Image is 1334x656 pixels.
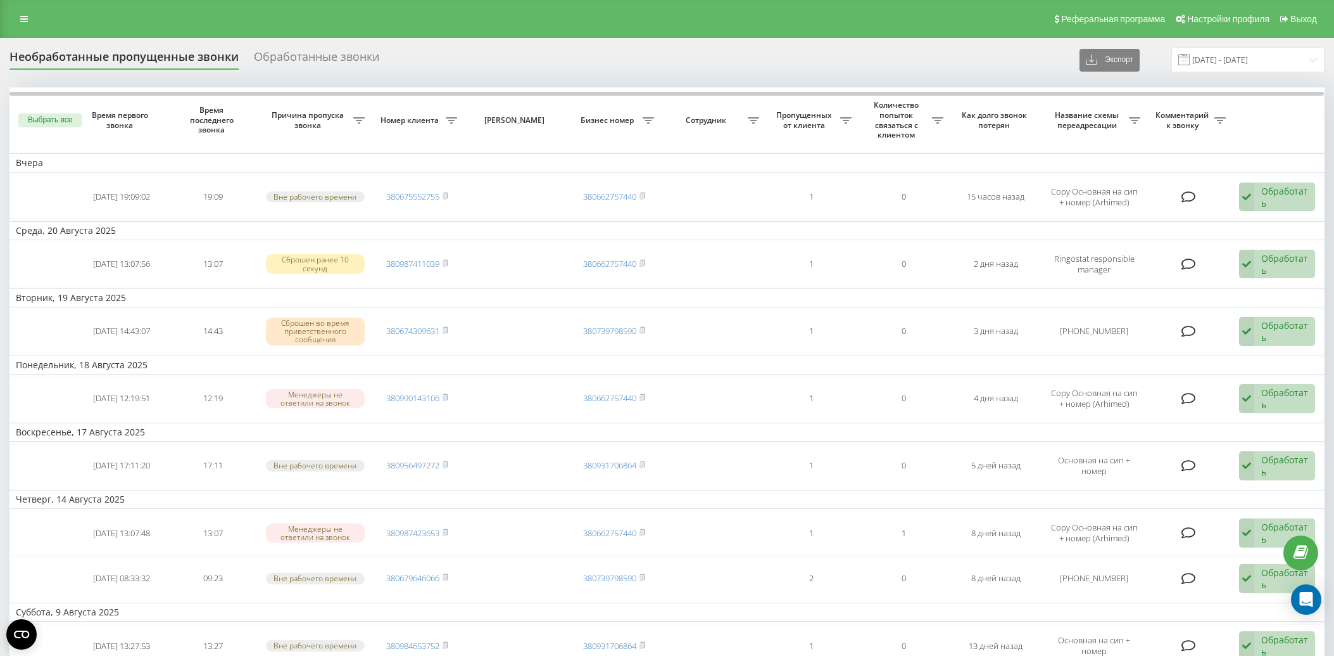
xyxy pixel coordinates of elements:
[1261,521,1309,545] div: Обработать
[266,640,365,651] div: Вне рабочего времени
[1261,454,1309,478] div: Обработать
[254,50,379,70] div: Обработанные звонки
[583,527,636,539] a: 380662757440
[765,243,857,286] td: 1
[9,288,1325,307] td: Вторник, 19 Августа 2025
[9,50,239,70] div: Необработанные пропущенные звонки
[1261,567,1309,591] div: Обработать
[950,557,1041,600] td: 8 дней назад
[950,243,1041,286] td: 2 дня назад
[950,377,1041,420] td: 4 дня назад
[266,389,365,408] div: Менеджеры не ответили на звонок
[575,115,643,125] span: Бизнес номер
[9,490,1325,509] td: Четверг, 14 Августа 2025
[266,573,365,584] div: Вне рабочего времени
[167,176,259,219] td: 19:09
[858,176,950,219] td: 0
[9,356,1325,375] td: Понедельник, 18 Августа 2025
[9,221,1325,240] td: Среда, 20 Августа 2025
[9,153,1325,172] td: Вчера
[960,110,1031,130] span: Как долго звонок потерян
[1041,310,1147,353] td: [PHONE_NUMBER]
[266,460,365,471] div: Вне рабочего времени
[583,460,636,471] a: 380931706864
[386,325,439,337] a: 380674309631
[75,557,167,600] td: [DATE] 08:33:32
[75,310,167,353] td: [DATE] 14:43:07
[177,105,249,135] span: Время последнего звонка
[75,243,167,286] td: [DATE] 13:07:56
[667,115,748,125] span: Сотрудник
[864,100,932,139] span: Количество попыток связаться с клиентом
[75,511,167,555] td: [DATE] 13:07:48
[75,444,167,487] td: [DATE] 17:11:20
[167,444,259,487] td: 17:11
[583,572,636,584] a: 380739798590
[765,444,857,487] td: 1
[386,640,439,652] a: 380984653752
[950,310,1041,353] td: 3 дня назад
[1041,511,1147,555] td: Copy Основная на сип + номер (Arhimed)
[950,511,1041,555] td: 8 дней назад
[765,557,857,600] td: 2
[765,310,857,353] td: 1
[858,377,950,420] td: 0
[1187,14,1269,24] span: Настройки профиля
[474,115,558,125] span: [PERSON_NAME]
[1261,185,1309,209] div: Обработать
[583,325,636,337] a: 380739798590
[1041,243,1147,286] td: Ringostat responsible manager
[85,110,157,130] span: Время первого звонка
[266,318,365,345] div: Сброшен во время приветственного сообщения
[1041,557,1147,600] td: [PHONE_NUMBER]
[1261,387,1309,411] div: Обработать
[266,524,365,543] div: Менеджеры не ответили на звонок
[1079,49,1140,72] button: Экспорт
[6,619,37,650] button: Open CMP widget
[386,572,439,584] a: 380679646066
[858,310,950,353] td: 0
[1290,14,1317,24] span: Выход
[9,423,1325,442] td: Воскресенье, 17 Августа 2025
[167,511,259,555] td: 13:07
[18,113,82,127] button: Выбрать все
[583,258,636,269] a: 380662757440
[75,176,167,219] td: [DATE] 19:09:02
[1261,319,1309,344] div: Обработать
[386,392,439,404] a: 380990143106
[765,377,857,420] td: 1
[772,110,840,130] span: Пропущенных от клиента
[858,511,950,555] td: 1
[386,191,439,202] a: 380675552755
[1048,110,1129,130] span: Название схемы переадресации
[1041,444,1147,487] td: Основная на сип + номер
[858,444,950,487] td: 0
[386,527,439,539] a: 380987423653
[583,191,636,202] a: 380662757440
[266,110,354,130] span: Причина пропуска звонка
[858,243,950,286] td: 0
[386,258,439,269] a: 380987411039
[167,243,259,286] td: 13:07
[950,176,1041,219] td: 15 часов назад
[1061,14,1165,24] span: Реферальная программа
[1261,252,1309,276] div: Обработать
[583,640,636,652] a: 380931706864
[377,115,445,125] span: Номер клиента
[266,191,365,202] div: Вне рабочего времени
[950,444,1041,487] td: 5 дней назад
[858,557,950,600] td: 0
[9,603,1325,622] td: Суббота, 9 Августа 2025
[765,511,857,555] td: 1
[167,377,259,420] td: 12:19
[765,176,857,219] td: 1
[266,254,365,273] div: Сброшен ранее 10 секунд
[1153,110,1214,130] span: Комментарий к звонку
[583,392,636,404] a: 380662757440
[167,557,259,600] td: 09:23
[75,377,167,420] td: [DATE] 12:19:51
[1041,176,1147,219] td: Copy Основная на сип + номер (Arhimed)
[1291,584,1321,615] div: Open Intercom Messenger
[1041,377,1147,420] td: Copy Основная на сип + номер (Arhimed)
[386,460,439,471] a: 380956497272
